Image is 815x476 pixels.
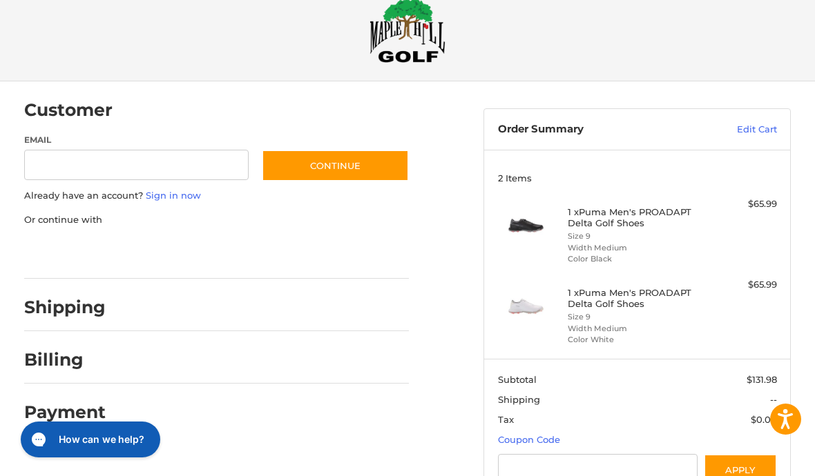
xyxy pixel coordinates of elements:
[688,123,777,137] a: Edit Cart
[568,311,704,323] li: Size 9
[498,172,777,184] h3: 2 Items
[498,123,689,137] h3: Order Summary
[19,240,123,265] iframe: PayPal-paypal
[707,278,777,292] div: $65.99
[24,349,105,370] h2: Billing
[770,394,777,405] span: --
[747,374,777,385] span: $131.98
[568,242,704,254] li: Width Medium
[24,401,106,423] h2: Payment
[146,190,201,201] a: Sign in now
[568,323,704,335] li: Width Medium
[568,253,704,265] li: Color Black
[24,213,410,227] p: Or continue with
[568,230,704,242] li: Size 9
[24,189,410,203] p: Already have an account?
[751,414,777,425] span: $0.00
[262,150,409,181] button: Continue
[568,287,704,310] h4: 1 x Puma Men's PROADAPT Delta Golf Shoes
[24,99,113,121] h2: Customer
[707,197,777,211] div: $65.99
[14,417,164,462] iframe: Gorgias live chat messenger
[24,297,106,318] h2: Shipping
[568,334,704,346] li: Color White
[498,414,514,425] span: Tax
[498,394,540,405] span: Shipping
[568,206,704,229] h4: 1 x Puma Men's PROADAPT Delta Golf Shoes
[24,134,249,146] label: Email
[498,374,537,385] span: Subtotal
[498,434,560,445] a: Coupon Code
